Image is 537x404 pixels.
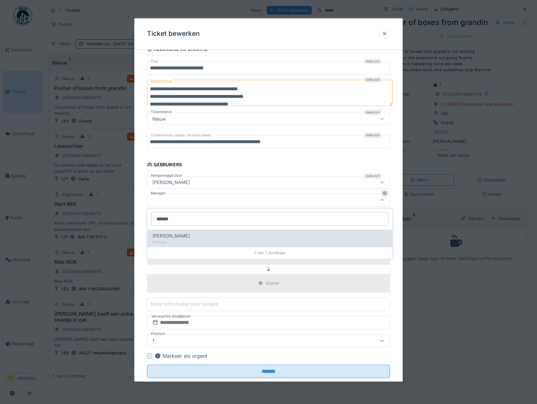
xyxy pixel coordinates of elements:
[150,173,183,178] label: Aangevraagd door
[150,59,160,65] label: Titel
[150,78,173,85] label: Beschrijving
[147,45,208,55] div: Algemene informatie
[150,191,167,196] label: Manager
[266,280,279,286] div: Grandi
[150,133,213,138] label: Ondernomen acties / Actions taken
[150,179,192,186] div: [PERSON_NAME]
[147,30,200,38] h3: Ticket bewerken
[152,239,387,245] div: Manager
[147,247,392,258] div: 1 van 1 zichtbaar
[150,337,157,344] div: 1
[364,133,381,138] div: Verplicht
[364,174,381,179] div: Verplicht
[150,110,173,115] label: Ticketstatus
[150,331,167,337] label: Prioriteit
[364,59,381,64] div: Verplicht
[152,232,190,239] span: [PERSON_NAME]
[155,352,207,360] div: Markeer als urgent
[147,160,182,171] div: Gebruikers
[150,300,220,308] label: Meer informatie over locatie
[364,110,381,115] div: Verplicht
[364,78,381,83] div: Verplicht
[151,313,191,320] label: Verwachte einddatum
[150,116,169,123] div: Nieuw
